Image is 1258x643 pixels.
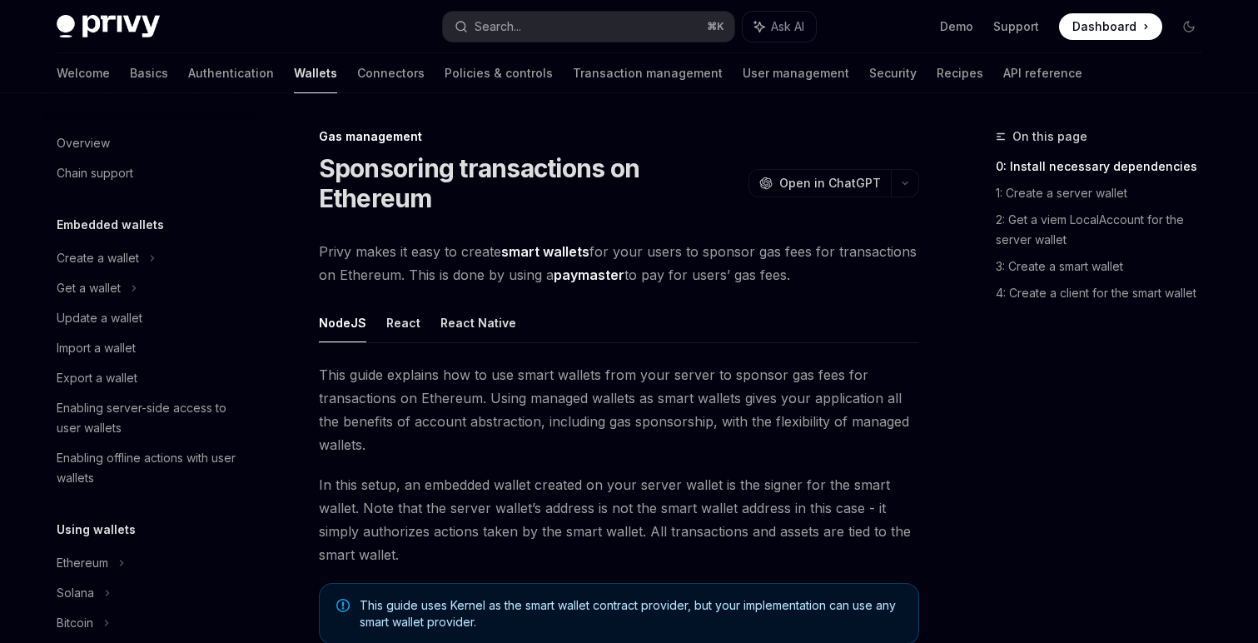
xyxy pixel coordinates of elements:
[743,53,849,93] a: User management
[573,53,723,93] a: Transaction management
[445,53,553,93] a: Policies & controls
[993,18,1039,35] a: Support
[57,613,93,633] div: Bitcoin
[771,18,804,35] span: Ask AI
[57,248,139,268] div: Create a wallet
[319,240,919,287] span: Privy makes it easy to create for your users to sponsor gas fees for transactions on Ethereum. Th...
[1012,127,1087,147] span: On this page
[748,169,891,197] button: Open in ChatGPT
[996,280,1216,307] a: 4: Create a client for the smart wallet
[43,363,256,393] a: Export a wallet
[57,53,110,93] a: Welcome
[57,398,246,438] div: Enabling server-side access to user wallets
[554,267,624,284] a: paymaster
[386,303,420,342] button: React
[996,180,1216,207] a: 1: Create a server wallet
[937,53,983,93] a: Recipes
[57,278,121,298] div: Get a wallet
[43,443,256,493] a: Enabling offline actions with user wallets
[707,20,724,33] span: ⌘ K
[57,15,160,38] img: dark logo
[43,128,256,158] a: Overview
[57,308,142,328] div: Update a wallet
[319,363,919,456] span: This guide explains how to use smart wallets from your server to sponsor gas fees for transaction...
[57,133,110,153] div: Overview
[940,18,973,35] a: Demo
[188,53,274,93] a: Authentication
[996,253,1216,280] a: 3: Create a smart wallet
[57,583,94,603] div: Solana
[319,153,742,213] h1: Sponsoring transactions on Ethereum
[57,368,137,388] div: Export a wallet
[501,243,589,260] strong: smart wallets
[43,303,256,333] a: Update a wallet
[743,12,816,42] button: Ask AI
[1059,13,1162,40] a: Dashboard
[57,163,133,183] div: Chain support
[357,53,425,93] a: Connectors
[360,597,902,631] span: This guide uses Kernel as the smart wallet contract provider, but your implementation can use any...
[336,599,350,612] svg: Note
[57,520,136,540] h5: Using wallets
[869,53,917,93] a: Security
[43,333,256,363] a: Import a wallet
[1176,13,1202,40] button: Toggle dark mode
[996,153,1216,180] a: 0: Install necessary dependencies
[443,12,734,42] button: Search...⌘K
[440,303,516,342] button: React Native
[475,17,521,37] div: Search...
[1003,53,1082,93] a: API reference
[57,338,136,358] div: Import a wallet
[57,448,246,488] div: Enabling offline actions with user wallets
[319,473,919,566] span: In this setup, an embedded wallet created on your server wallet is the signer for the smart walle...
[319,303,366,342] button: NodeJS
[294,53,337,93] a: Wallets
[43,393,256,443] a: Enabling server-side access to user wallets
[996,207,1216,253] a: 2: Get a viem LocalAccount for the server wallet
[43,158,256,188] a: Chain support
[57,215,164,235] h5: Embedded wallets
[57,553,108,573] div: Ethereum
[319,128,919,145] div: Gas management
[1072,18,1136,35] span: Dashboard
[779,175,881,192] span: Open in ChatGPT
[130,53,168,93] a: Basics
